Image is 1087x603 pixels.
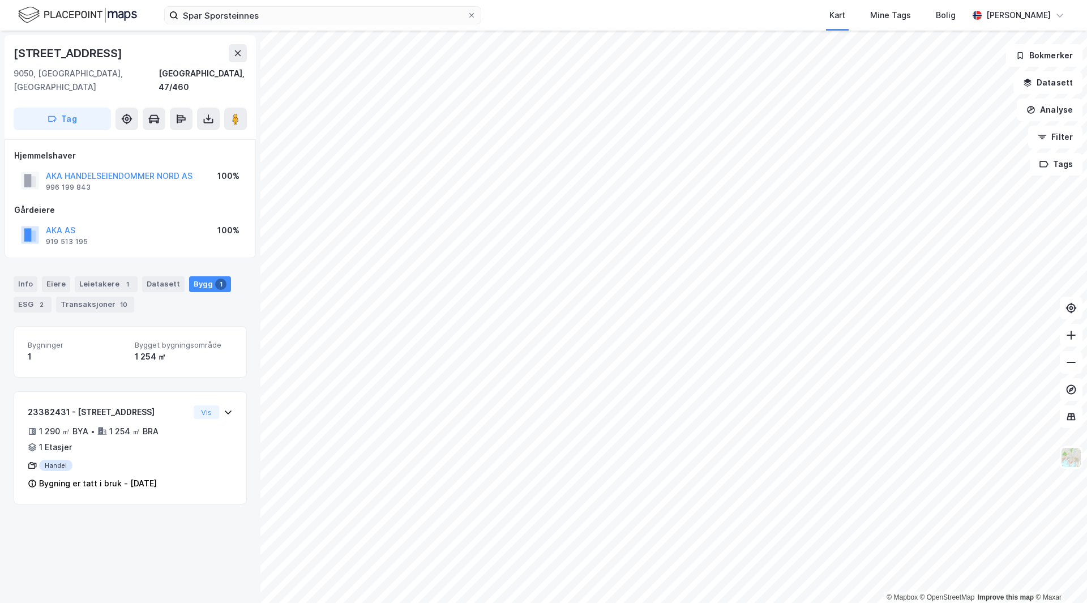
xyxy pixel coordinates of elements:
[28,405,189,419] div: 23382431 - [STREET_ADDRESS]
[135,340,233,350] span: Bygget bygningsområde
[1060,447,1082,468] img: Z
[1013,71,1082,94] button: Datasett
[217,224,239,237] div: 100%
[159,67,247,94] div: [GEOGRAPHIC_DATA], 47/460
[920,593,975,601] a: OpenStreetMap
[14,44,125,62] div: [STREET_ADDRESS]
[135,350,233,363] div: 1 254 ㎡
[1017,99,1082,121] button: Analyse
[39,477,157,490] div: Bygning er tatt i bruk - [DATE]
[978,593,1034,601] a: Improve this map
[14,276,37,292] div: Info
[75,276,138,292] div: Leietakere
[887,593,918,601] a: Mapbox
[118,299,130,310] div: 10
[194,405,219,419] button: Vis
[14,297,52,313] div: ESG
[39,441,72,454] div: 1 Etasjer
[936,8,956,22] div: Bolig
[189,276,231,292] div: Bygg
[1030,153,1082,176] button: Tags
[18,5,137,25] img: logo.f888ab2527a4732fd821a326f86c7f29.svg
[109,425,159,438] div: 1 254 ㎡ BRA
[91,427,95,436] div: •
[217,169,239,183] div: 100%
[14,67,159,94] div: 9050, [GEOGRAPHIC_DATA], [GEOGRAPHIC_DATA]
[1030,549,1087,603] iframe: Chat Widget
[14,149,246,162] div: Hjemmelshaver
[1006,44,1082,67] button: Bokmerker
[46,183,91,192] div: 996 199 843
[36,299,47,310] div: 2
[986,8,1051,22] div: [PERSON_NAME]
[1028,126,1082,148] button: Filter
[14,108,111,130] button: Tag
[42,276,70,292] div: Eiere
[178,7,467,24] input: Søk på adresse, matrikkel, gårdeiere, leietakere eller personer
[215,279,226,290] div: 1
[870,8,911,22] div: Mine Tags
[39,425,88,438] div: 1 290 ㎡ BYA
[28,340,126,350] span: Bygninger
[142,276,185,292] div: Datasett
[122,279,133,290] div: 1
[28,350,126,363] div: 1
[56,297,134,313] div: Transaksjoner
[829,8,845,22] div: Kart
[14,203,246,217] div: Gårdeiere
[46,237,88,246] div: 919 513 195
